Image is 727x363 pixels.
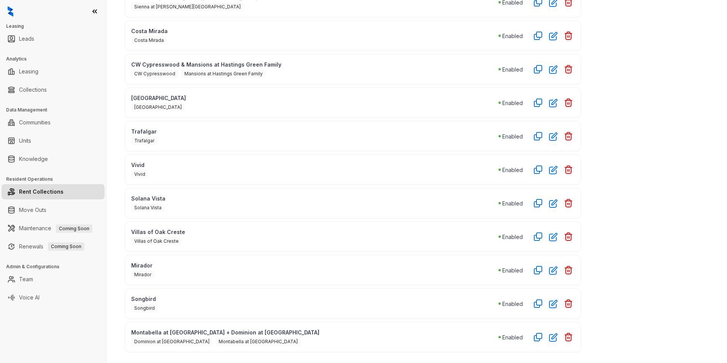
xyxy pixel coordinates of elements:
span: Coming Soon [56,224,92,233]
p: Montabella at [GEOGRAPHIC_DATA] + Dominion at [GEOGRAPHIC_DATA] [131,328,498,336]
a: Move Outs [19,202,46,218]
p: Villas of Oak Creste [131,228,498,236]
li: Units [2,133,105,148]
a: Team [19,272,33,287]
span: Trafalgar [131,137,157,145]
li: Rent Collections [2,184,105,199]
a: Units [19,133,31,148]
li: Maintenance [2,221,105,236]
span: Villas of Oak Creste [131,237,182,245]
p: Enabled [502,199,523,207]
p: Enabled [502,166,523,174]
span: [GEOGRAPHIC_DATA] [131,103,185,111]
h3: Admin & Configurations [6,263,106,270]
span: Songbird [131,304,158,312]
h3: Resident Operations [6,176,106,183]
img: logo [8,6,13,17]
h3: Analytics [6,56,106,62]
p: CW Cypresswood & Mansions at Hastings Green Family [131,61,498,68]
li: Team [2,272,105,287]
li: Renewals [2,239,105,254]
span: Montabella at [GEOGRAPHIC_DATA] [216,338,301,346]
span: Vivid [131,170,148,178]
li: Voice AI [2,290,105,305]
span: Mansions at Hastings Green Family [181,70,266,78]
span: Mirador [131,271,154,279]
li: Collections [2,82,105,97]
li: Communities [2,115,105,130]
li: Leads [2,31,105,46]
span: Costa Mirada [131,36,167,45]
span: Solana Vista [131,204,165,212]
p: Mirador [131,261,498,269]
p: Enabled [502,233,523,241]
li: Leasing [2,64,105,79]
a: Rent Collections [19,184,63,199]
li: Move Outs [2,202,105,218]
li: Knowledge [2,151,105,167]
span: Coming Soon [48,242,84,251]
span: CW Cypresswood [131,70,178,78]
a: RenewalsComing Soon [19,239,84,254]
a: Leads [19,31,34,46]
p: Enabled [502,266,523,274]
a: Knowledge [19,151,48,167]
h3: Leasing [6,23,106,30]
p: Vivid [131,161,498,169]
p: Trafalgar [131,127,498,135]
span: Dominion at [GEOGRAPHIC_DATA] [131,338,213,346]
a: Collections [19,82,47,97]
p: Costa Mirada [131,27,498,35]
p: Enabled [502,99,523,107]
p: [GEOGRAPHIC_DATA] [131,94,498,102]
a: Leasing [19,64,38,79]
p: Enabled [502,300,523,308]
a: Voice AI [19,290,40,305]
p: Songbird [131,295,498,303]
p: Enabled [502,132,523,140]
h3: Data Management [6,107,106,113]
p: Solana Vista [131,194,498,202]
a: Communities [19,115,51,130]
span: Sienna at [PERSON_NAME][GEOGRAPHIC_DATA] [131,3,244,11]
p: Enabled [502,65,523,73]
p: Enabled [502,32,523,40]
p: Enabled [502,333,523,341]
